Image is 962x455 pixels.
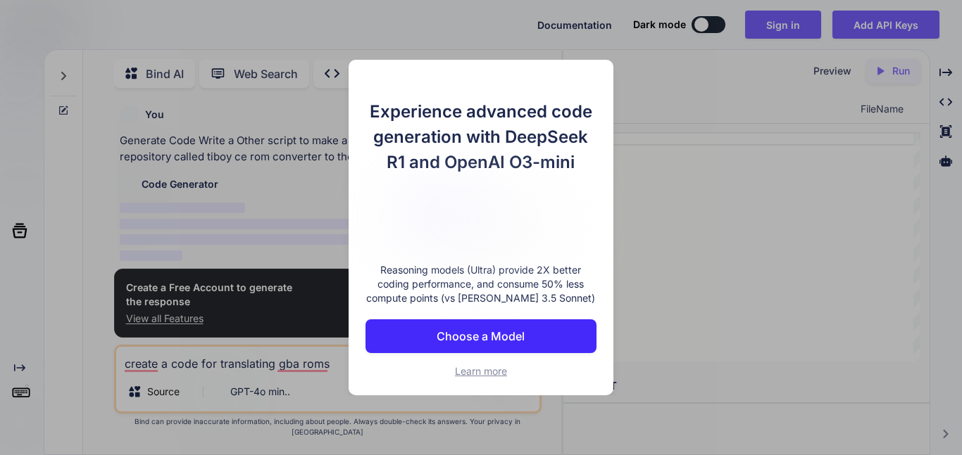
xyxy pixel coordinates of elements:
[580,77,596,94] img: close
[366,99,596,175] h1: Experience advanced code generation with DeepSeek R1 and OpenAI O3-mini
[437,328,525,345] p: Choose a Model
[366,263,596,305] p: Reasoning models (Ultra) provide 2X better coding performance, and consume 50% less compute point...
[455,365,507,377] span: Learn more
[389,189,573,250] img: bind logo
[366,319,596,353] button: Choose a Model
